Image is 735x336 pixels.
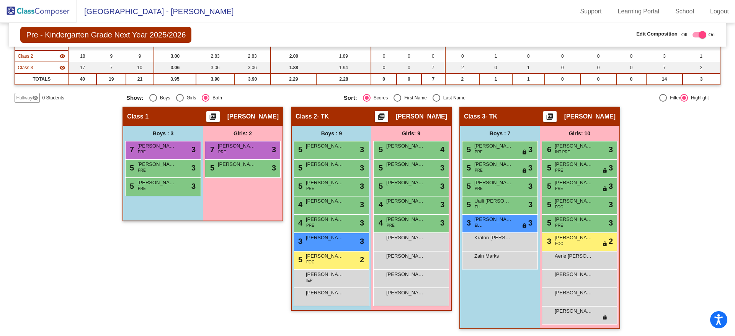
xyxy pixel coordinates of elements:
[360,180,364,192] span: 3
[545,200,551,209] span: 5
[396,113,447,120] span: [PERSON_NAME]
[540,126,619,141] div: Girls: 10
[306,222,314,228] span: PRE
[474,142,513,150] span: [PERSON_NAME]
[15,62,68,73] td: Nadine Seghetti - TK
[296,255,302,264] span: 5
[316,50,371,62] td: 1.89
[580,62,616,73] td: 0
[387,222,395,228] span: PRE
[386,271,425,278] span: [PERSON_NAME]
[445,50,479,62] td: 0
[154,50,196,62] td: 3.00
[386,252,425,260] span: [PERSON_NAME]
[609,235,613,247] span: 2
[306,271,344,278] span: [PERSON_NAME]
[555,307,593,315] span: [PERSON_NAME]
[306,252,344,260] span: [PERSON_NAME]
[360,199,364,210] span: 3
[360,235,364,247] span: 3
[344,94,357,101] span: Sort:
[528,199,532,210] span: 3
[445,73,479,85] td: 2
[528,217,532,229] span: 3
[555,142,593,150] span: [PERSON_NAME]
[377,145,383,154] span: 5
[377,200,383,209] span: 4
[421,73,446,85] td: 7
[421,50,446,62] td: 0
[612,5,666,18] a: Learning Portal
[681,31,688,38] span: Off
[20,27,191,43] span: Pre - Kindergarten Grade Next Year 2025/2026
[646,73,683,85] td: 14
[421,62,446,73] td: 7
[555,161,593,168] span: [PERSON_NAME]
[397,73,421,85] td: 0
[137,179,176,187] span: [PERSON_NAME] [PERSON_NAME]
[344,94,555,102] mat-radio-group: Select an option
[474,197,513,205] span: Uaili [PERSON_NAME]
[306,186,314,192] span: PRE
[440,144,444,155] span: 4
[386,161,425,168] span: [PERSON_NAME]
[371,73,397,85] td: 0
[360,217,364,229] span: 3
[555,234,593,242] span: [PERSON_NAME]
[32,95,38,101] mat-icon: visibility_off
[306,259,314,265] span: FOC
[18,64,33,71] span: Class 3
[555,204,563,210] span: FOC
[316,62,371,73] td: 1.94
[272,144,276,155] span: 3
[306,289,344,297] span: [PERSON_NAME]
[564,113,616,120] span: [PERSON_NAME]
[306,278,312,283] span: IEP
[397,62,421,73] td: 0
[377,164,383,172] span: 5
[474,252,513,260] span: Zain Marks
[580,73,616,85] td: 0
[68,62,96,73] td: 17
[123,126,203,141] div: Boys : 3
[401,94,427,101] div: First Name
[271,50,316,62] td: 2.00
[386,234,425,242] span: [PERSON_NAME]
[522,223,527,229] span: lock
[440,94,465,101] div: Last Name
[59,53,65,59] mat-icon: visibility
[440,217,444,229] span: 3
[208,113,217,123] mat-icon: picture_as_pdf
[512,62,545,73] td: 1
[683,62,720,73] td: 2
[475,149,483,155] span: PRE
[474,216,513,223] span: [PERSON_NAME]
[371,126,451,141] div: Girls: 9
[465,182,471,190] span: 5
[602,168,608,174] span: lock
[609,144,613,155] span: 3
[42,94,64,101] span: 0 Students
[464,113,485,120] span: Class 3
[485,113,497,120] span: - TK
[440,180,444,192] span: 3
[609,217,613,229] span: 3
[208,145,214,154] span: 7
[96,73,126,85] td: 19
[371,62,397,73] td: 0
[636,30,678,38] span: Edit Composition
[386,179,425,187] span: [PERSON_NAME]
[386,289,425,297] span: [PERSON_NAME]
[667,94,680,101] div: Filter
[479,73,512,85] td: 1
[440,199,444,210] span: 3
[306,197,344,205] span: [PERSON_NAME]
[465,200,471,209] span: 5
[360,144,364,155] span: 3
[371,94,388,101] div: Scores
[306,142,344,150] span: [PERSON_NAME]
[296,219,302,227] span: 4
[96,50,126,62] td: 9
[218,161,256,168] span: [PERSON_NAME]
[360,254,364,265] span: 2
